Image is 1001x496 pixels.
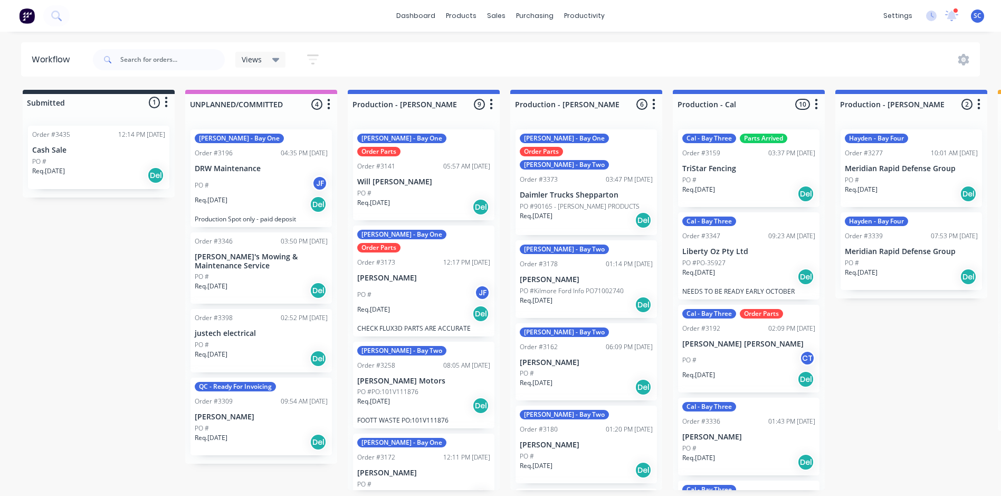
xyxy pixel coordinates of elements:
div: Del [960,185,977,202]
div: Cal - Bay Three [682,134,736,143]
p: Req. [DATE] [845,185,878,194]
div: Del [472,305,489,322]
div: Order #3178 [520,259,558,269]
div: 06:09 PM [DATE] [606,342,653,352]
p: CHECK FLUX3D PARTS ARE ACCURATE [357,324,490,332]
p: NEEDS TO BE READY EARLY OCTOBER [682,287,815,295]
div: Del [635,296,652,313]
p: PO #PO-35927 [682,258,726,268]
div: purchasing [511,8,559,24]
p: TriStar Fencing [682,164,815,173]
div: [PERSON_NAME] - Bay One [357,230,446,239]
p: DRW Maintenance [195,164,328,173]
div: Del [635,462,652,479]
div: Order #3180 [520,425,558,434]
p: Req. [DATE] [32,166,65,176]
div: 01:43 PM [DATE] [768,417,815,426]
div: Order Parts [520,147,563,156]
div: [PERSON_NAME] - Bay Two [520,410,609,419]
span: Views [242,54,262,65]
p: Req. [DATE] [357,397,390,406]
div: JF [312,175,328,191]
div: [PERSON_NAME] - Bay One [520,134,609,143]
div: Del [797,371,814,388]
div: 07:53 PM [DATE] [931,231,978,241]
div: Cal - Bay ThreeParts ArrivedOrder #315903:37 PM [DATE]TriStar FencingPO #Req.[DATE]Del [678,129,819,207]
p: FOOTT WASTE PO:101V111876 [357,416,490,424]
div: Order Parts [357,147,401,156]
div: 05:57 AM [DATE] [443,162,490,171]
div: CT [799,350,815,366]
div: Order #3192 [682,324,720,333]
div: products [441,8,482,24]
div: [PERSON_NAME] - Bay TwoOrder #317801:14 PM [DATE][PERSON_NAME]PO #Kilmore Ford Info PO71002740Req... [516,240,657,318]
p: Req. [DATE] [520,211,552,221]
div: Order #3141 [357,162,395,171]
input: Search for orders... [120,49,225,70]
div: Del [310,434,327,451]
div: Order #3346 [195,237,233,246]
div: [PERSON_NAME] - Bay Two [520,160,609,170]
p: [PERSON_NAME] [682,433,815,442]
p: justech electrical [195,329,328,338]
div: Del [797,268,814,285]
p: PO #Kilmore Ford Info PO71002740 [520,286,624,296]
p: PO # [682,175,697,185]
p: Req. [DATE] [357,305,390,314]
p: [PERSON_NAME] [520,275,653,284]
div: Order #3336 [682,417,720,426]
div: [PERSON_NAME] - Bay One [357,134,446,143]
div: Order #334603:50 PM [DATE][PERSON_NAME]'s Mowing & Maintenance ServicePO #Req.[DATE]Del [190,232,332,304]
p: PO # [520,369,534,378]
p: [PERSON_NAME]'s Mowing & Maintenance Service [195,252,328,270]
div: Order #343512:14 PM [DATE]Cash SalePO #Req.[DATE]Del [28,126,169,189]
div: 04:35 PM [DATE] [281,148,328,158]
div: Order #3172 [357,453,395,462]
div: Order Parts [357,243,401,252]
p: [PERSON_NAME] [520,358,653,367]
div: Order #339802:52 PM [DATE]justech electricalPO #Req.[DATE]Del [190,309,332,372]
div: Order #3277 [845,148,883,158]
div: [PERSON_NAME] - Bay OneOrder Parts[PERSON_NAME] - Bay TwoOrder #337303:47 PM [DATE]Daimler Trucks... [516,129,657,235]
div: Hayden - Bay Four [845,134,908,143]
div: [PERSON_NAME] - Bay OneOrder PartsOrder #317312:17 PM [DATE][PERSON_NAME]PO #JFReq.[DATE]DelCHECK... [353,226,494,336]
div: Order #3258 [357,361,395,370]
div: 08:05 AM [DATE] [443,361,490,370]
div: 03:47 PM [DATE] [606,175,653,184]
div: Cal - Bay ThreeOrder PartsOrder #319202:09 PM [DATE][PERSON_NAME] [PERSON_NAME]PO #CTReq.[DATE]Del [678,305,819,393]
p: Req. [DATE] [195,350,227,359]
div: JF [474,285,490,301]
p: PO # [195,181,209,190]
div: 03:50 PM [DATE] [281,237,328,246]
span: SC [974,11,981,21]
div: [PERSON_NAME] - Bay Two [520,245,609,254]
div: productivity [559,8,610,24]
p: Will [PERSON_NAME] [357,177,490,186]
div: Hayden - Bay Four [845,217,908,226]
p: Production Spot only - paid deposit [195,215,328,223]
p: Req. [DATE] [682,185,715,194]
p: PO # [845,175,859,185]
div: Cal - Bay Three [682,402,736,411]
p: Req. [DATE] [682,453,715,463]
div: Del [797,185,814,202]
div: Order #3159 [682,148,720,158]
div: Del [147,167,164,184]
div: Del [635,212,652,229]
p: PO # [32,157,46,166]
div: [PERSON_NAME] - Bay One [195,134,284,143]
div: Workflow [32,53,75,66]
p: Req. [DATE] [520,461,552,471]
div: Del [635,379,652,396]
div: 10:01 AM [DATE] [931,148,978,158]
p: [PERSON_NAME] [520,441,653,450]
div: [PERSON_NAME] - Bay TwoOrder #318001:20 PM [DATE][PERSON_NAME]PO #Req.[DATE]Del [516,406,657,483]
div: Cal - Bay Three [682,309,736,319]
div: Cal - Bay ThreeOrder #334709:23 AM [DATE]Liberty Oz Pty LtdPO #PO-35927Req.[DATE]DelNEEDS TO BE R... [678,212,819,300]
a: dashboard [391,8,441,24]
div: Order #3173 [357,258,395,267]
div: [PERSON_NAME] - Bay One [357,438,446,447]
div: Order #3196 [195,148,233,158]
div: QC - Ready For InvoicingOrder #330909:54 AM [DATE][PERSON_NAME]PO #Req.[DATE]Del [190,378,332,455]
p: Req. [DATE] [520,296,552,305]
